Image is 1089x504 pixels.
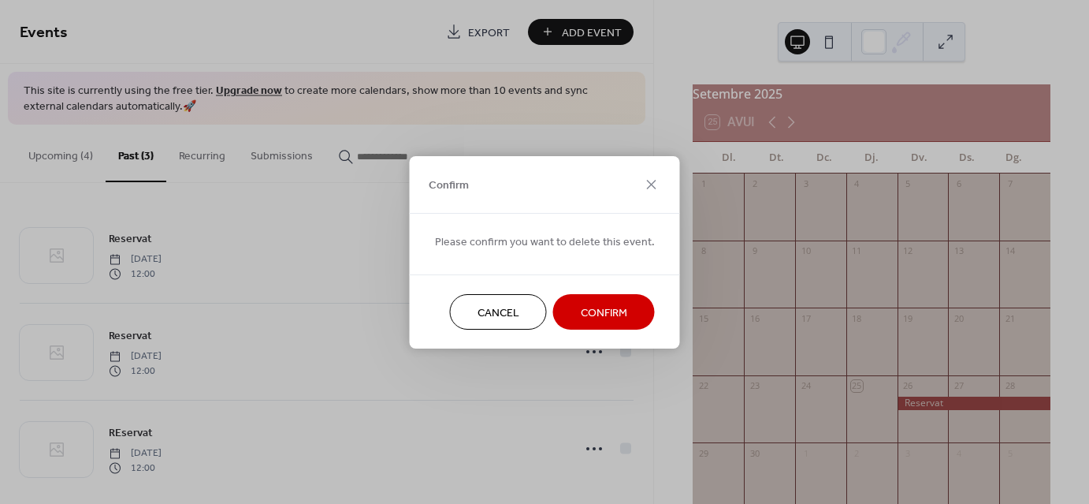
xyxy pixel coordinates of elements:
[478,304,519,321] span: Cancel
[435,233,655,250] span: Please confirm you want to delete this event.
[581,304,627,321] span: Confirm
[553,294,655,330] button: Confirm
[450,294,547,330] button: Cancel
[429,177,469,194] span: Confirm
